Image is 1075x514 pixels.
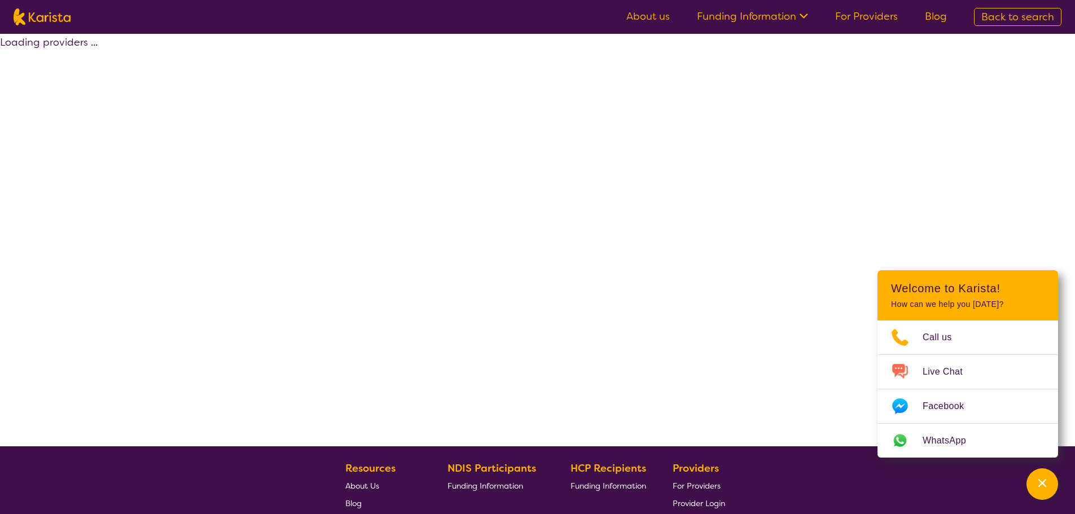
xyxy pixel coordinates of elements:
[974,8,1061,26] a: Back to search
[345,494,421,512] a: Blog
[571,481,646,491] span: Funding Information
[673,462,719,475] b: Providers
[923,398,977,415] span: Facebook
[891,300,1045,309] p: How can we help you [DATE]?
[673,494,725,512] a: Provider Login
[877,270,1058,458] div: Channel Menu
[673,477,725,494] a: For Providers
[345,481,379,491] span: About Us
[835,10,898,23] a: For Providers
[697,10,808,23] a: Funding Information
[891,282,1045,295] h2: Welcome to Karista!
[923,363,976,380] span: Live Chat
[14,8,71,25] img: Karista logo
[925,10,947,23] a: Blog
[1026,468,1058,500] button: Channel Menu
[626,10,670,23] a: About us
[447,462,536,475] b: NDIS Participants
[673,498,725,508] span: Provider Login
[447,477,545,494] a: Funding Information
[345,498,362,508] span: Blog
[923,432,980,449] span: WhatsApp
[981,10,1054,24] span: Back to search
[877,320,1058,458] ul: Choose channel
[673,481,721,491] span: For Providers
[923,329,966,346] span: Call us
[447,481,523,491] span: Funding Information
[345,477,421,494] a: About Us
[571,477,646,494] a: Funding Information
[345,462,396,475] b: Resources
[877,424,1058,458] a: Web link opens in a new tab.
[571,462,646,475] b: HCP Recipients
